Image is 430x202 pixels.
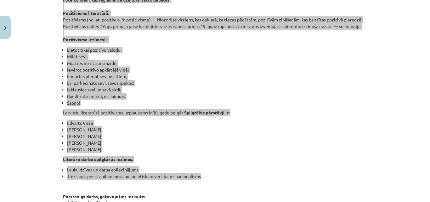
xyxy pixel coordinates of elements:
li: [PERSON_NAME] [67,146,367,153]
li: Edvarts Virza [67,120,367,126]
li: Iemācies piedot sev un citiem; [67,73,367,80]
li: Baudi katru mirkli, esi laimīgs; [67,93,367,100]
img: icon-close-lesson-0947bae3869378f0d4975bcd49f059093ad1ed9edebbc8119c70593378902aed.svg [4,26,7,30]
li: [PERSON_NAME] [67,140,367,146]
strong: Pozitīvisms literatūrā. [63,10,109,16]
strong: Spilgtākie pārstāvji ir: [184,110,229,115]
strong: Literāro darbu spilgtākās iezīmes: [63,156,133,162]
li: Lietot tikai pozitīvu valodu; [67,47,367,53]
strong: Pozitīvisma iezīmes [63,37,104,42]
p: Latviešu literatūrā pozitīvisma uzplaukums ir 30. gadu beigās. [63,109,367,116]
li: [PERSON_NAME] [67,133,367,140]
li: Ieklausies sevī un savā sirdī; [67,86,367,93]
li: Sapņo! [67,100,367,106]
li: Mosties no rīta ar smaidu; [67,60,367,66]
li: Esi pārliecināts sevī, savos spēkos; [67,80,367,86]
li: Mīlēt sevi; [67,53,367,60]
li: [PERSON_NAME] [67,126,367,133]
li: Lauku dzīves un darba apliecinājums [67,166,367,173]
li: Tiekšanās pēc stabilām morālām un ētiskām vērtībām - nacionālisms [67,173,367,180]
li: Ievērot pozitīvo apkārtējā vidē; [67,66,367,73]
